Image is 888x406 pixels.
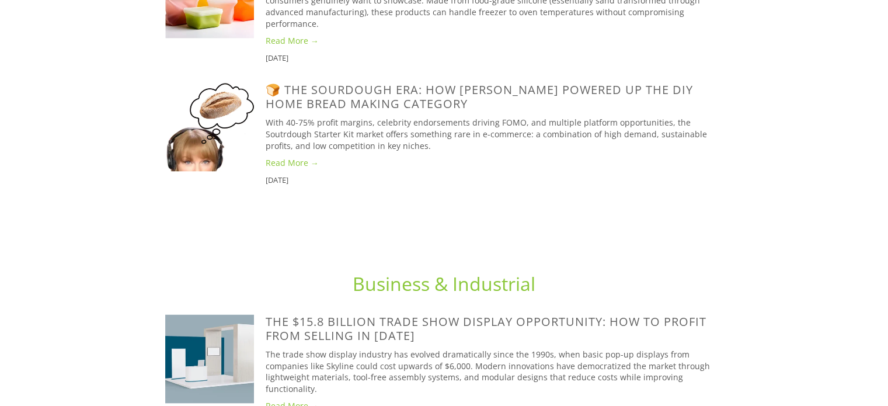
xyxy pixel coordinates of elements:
[165,315,254,404] img: The $15.8 Billion Trade Show Display Opportunity: How to Profit from selling in 2025
[266,53,288,63] time: [DATE]
[266,314,706,343] a: The $15.8 Billion Trade Show Display Opportunity: How to Profit from selling in [DATE]
[165,83,254,172] img: 🍞 The Sourdough Era: How Taylor Swift Powered Up The DIY Home Bread Making Category
[266,82,693,112] a: 🍞 The Sourdough Era: How [PERSON_NAME] Powered Up The DIY Home Bread Making Category
[266,117,723,151] p: With 40-75% profit margins, celebrity endorsements driving FOMO, and multiple platform opportunit...
[165,83,266,172] a: 🍞 The Sourdough Era: How Taylor Swift Powered Up The DIY Home Bread Making Category
[266,35,723,47] a: Read More →
[266,175,288,185] time: [DATE]
[266,349,723,394] p: The trade show display industry has evolved dramatically since the 1990s, when basic pop-up displ...
[165,315,266,404] a: The $15.8 Billion Trade Show Display Opportunity: How to Profit from selling in 2025
[266,157,723,169] a: Read More →
[353,271,535,296] a: Business & Industrial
